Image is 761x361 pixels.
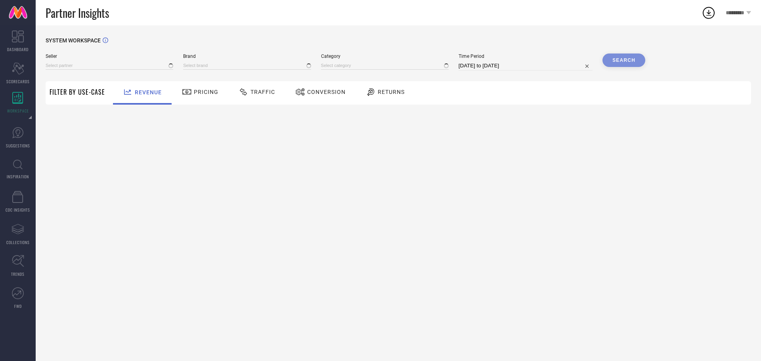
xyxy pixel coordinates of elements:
span: Brand [183,53,311,59]
span: TRENDS [11,271,25,277]
input: Select partner [46,61,173,70]
span: SYSTEM WORKSPACE [46,37,101,44]
span: Traffic [250,89,275,95]
span: Seller [46,53,173,59]
span: Category [321,53,449,59]
span: Partner Insights [46,5,109,21]
input: Select brand [183,61,311,70]
span: Revenue [135,89,162,96]
span: Returns [378,89,405,95]
span: INSPIRATION [7,174,29,180]
span: SCORECARDS [6,78,30,84]
span: DASHBOARD [7,46,29,52]
span: Filter By Use-Case [50,87,105,97]
span: Pricing [194,89,218,95]
span: COLLECTIONS [6,239,30,245]
span: FWD [14,303,22,309]
span: Conversion [307,89,346,95]
div: Open download list [702,6,716,20]
span: WORKSPACE [7,108,29,114]
span: CDC INSIGHTS [6,207,30,213]
span: SUGGESTIONS [6,143,30,149]
input: Select time period [459,61,593,71]
input: Select category [321,61,449,70]
span: Time Period [459,53,593,59]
